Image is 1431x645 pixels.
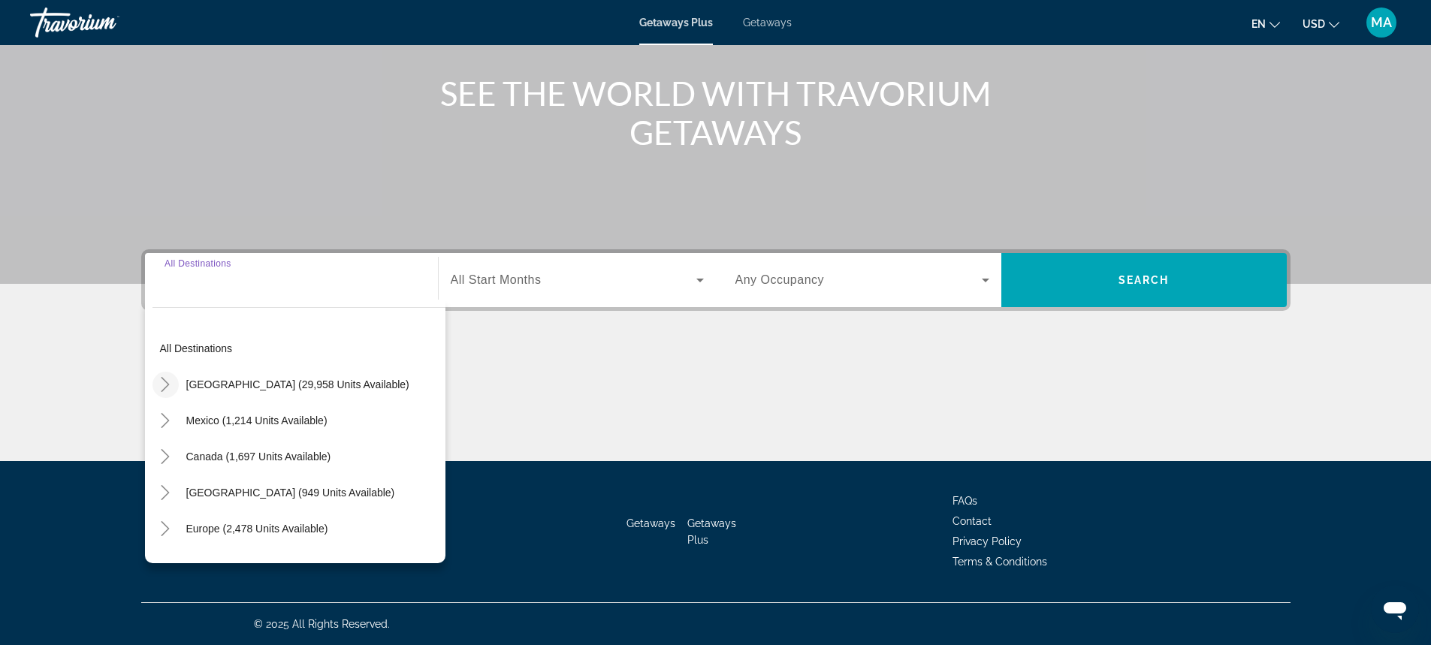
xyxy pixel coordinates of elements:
a: FAQs [952,495,977,507]
button: Toggle Canada (1,697 units available) [152,444,179,470]
a: Privacy Policy [952,535,1022,547]
a: Getaways Plus [687,517,736,546]
button: Toggle Caribbean & Atlantic Islands (949 units available) [152,480,179,506]
button: [GEOGRAPHIC_DATA] (29,958 units available) [179,371,417,398]
button: Search [1001,253,1287,307]
button: [GEOGRAPHIC_DATA] (949 units available) [179,479,403,506]
span: Canada (1,697 units available) [186,451,331,463]
span: MA [1371,15,1392,30]
button: Mexico (1,214 units available) [179,407,335,434]
button: Europe (2,478 units available) [179,515,336,542]
button: Australia (208 units available) [179,551,334,578]
button: Change language [1251,13,1280,35]
button: Toggle Mexico (1,214 units available) [152,408,179,434]
span: USD [1303,18,1325,30]
a: Terms & Conditions [952,556,1047,568]
button: Change currency [1303,13,1339,35]
div: Search widget [145,253,1287,307]
a: Contact [952,515,992,527]
span: [GEOGRAPHIC_DATA] (949 units available) [186,487,395,499]
span: All Destinations [165,258,231,268]
span: © 2025 All Rights Reserved. [254,618,390,630]
button: Toggle United States (29,958 units available) [152,372,179,398]
span: Search [1119,274,1170,286]
span: [GEOGRAPHIC_DATA] (29,958 units available) [186,378,409,390]
a: Getaways [743,17,792,29]
h1: SEE THE WORLD WITH TRAVORIUM GETAWAYS [434,74,998,152]
button: Toggle Australia (208 units available) [152,552,179,578]
span: All Start Months [451,273,542,286]
a: Getaways Plus [639,17,713,29]
button: Toggle Europe (2,478 units available) [152,516,179,542]
span: en [1251,18,1266,30]
span: All destinations [160,342,233,354]
span: Europe (2,478 units available) [186,523,328,535]
button: Canada (1,697 units available) [179,443,339,470]
a: Travorium [30,3,180,42]
a: Getaways [626,517,675,529]
span: Any Occupancy [735,273,825,286]
button: User Menu [1362,7,1401,38]
iframe: Button to launch messaging window [1371,585,1419,633]
span: Mexico (1,214 units available) [186,414,328,426]
button: All destinations [152,335,445,362]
